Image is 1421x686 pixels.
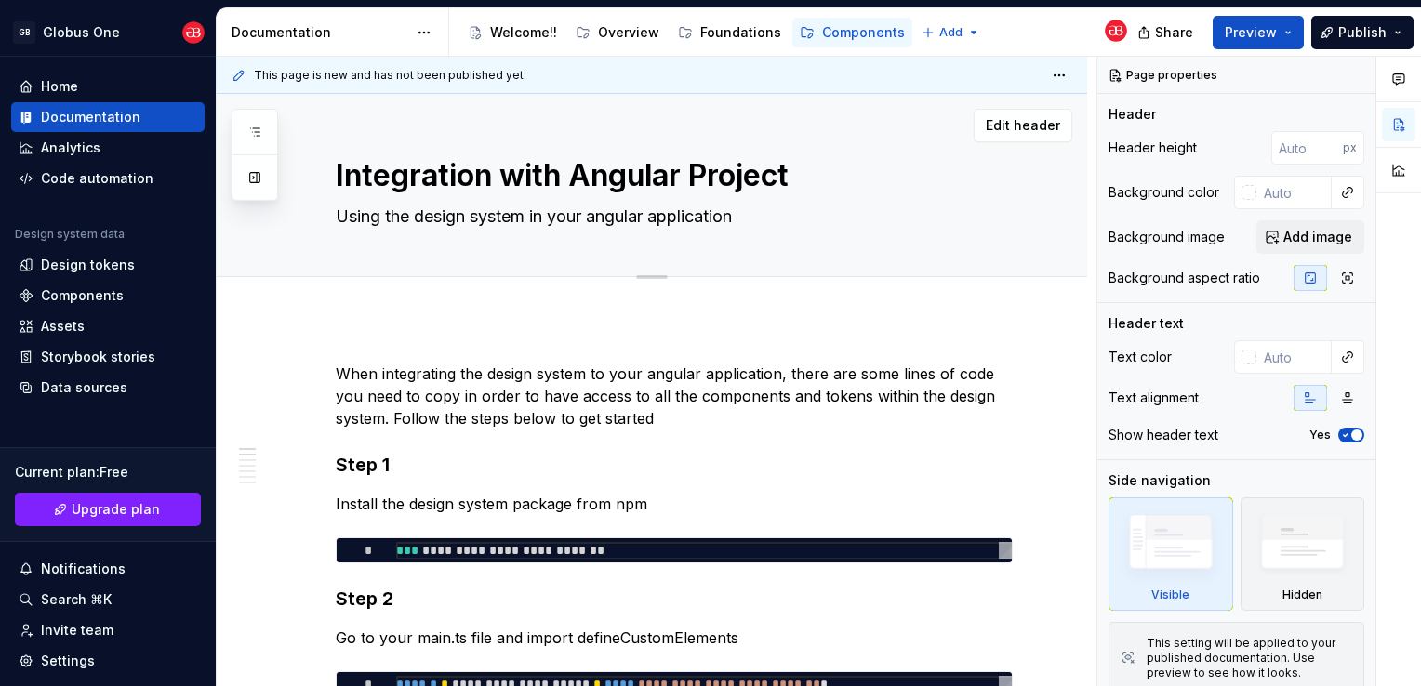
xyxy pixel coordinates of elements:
[41,108,140,126] div: Documentation
[336,493,1013,515] p: Install the design system package from npm
[254,68,526,83] span: This page is new and has not been published yet.
[1309,428,1331,442] label: Yes
[460,14,912,51] div: Page tree
[1282,587,1322,602] div: Hidden
[974,109,1072,142] button: Edit header
[72,500,160,519] span: Upgrade plan
[11,554,205,584] button: Notifications
[490,23,557,42] div: Welcome!!
[11,646,205,676] a: Settings
[1109,426,1218,444] div: Show header text
[822,23,905,42] div: Components
[11,342,205,372] a: Storybook stories
[1109,228,1225,246] div: Background image
[986,116,1060,135] span: Edit header
[1109,389,1199,407] div: Text alignment
[1109,269,1260,287] div: Background aspect ratio
[4,12,212,52] button: GBGlobus OneGlobus Bank UX Team
[1256,220,1364,254] button: Add image
[11,164,205,193] a: Code automation
[916,20,986,46] button: Add
[41,560,126,578] div: Notifications
[939,25,963,40] span: Add
[41,169,153,188] div: Code automation
[15,463,201,482] div: Current plan : Free
[332,202,1009,231] textarea: Using the design system in your angular application
[41,348,155,366] div: Storybook stories
[41,77,78,96] div: Home
[1109,314,1184,333] div: Header text
[182,21,205,44] img: Globus Bank UX Team
[41,590,112,609] div: Search ⌘K
[1225,23,1277,42] span: Preview
[460,18,564,47] a: Welcome!!
[15,493,201,526] a: Upgrade plan
[1109,471,1211,490] div: Side navigation
[1105,20,1127,42] img: Globus Bank UX Team
[11,281,205,310] a: Components
[336,627,1013,649] p: Go to your main.ts file and import defineCustomElements
[41,286,124,305] div: Components
[1256,176,1332,209] input: Auto
[568,18,667,47] a: Overview
[1256,340,1332,374] input: Auto
[1109,348,1172,366] div: Text color
[700,23,781,42] div: Foundations
[1151,587,1189,602] div: Visible
[232,23,407,42] div: Documentation
[332,153,1009,198] textarea: Integration with Angular Project
[41,139,100,157] div: Analytics
[41,378,127,397] div: Data sources
[1283,228,1352,246] span: Add image
[11,250,205,280] a: Design tokens
[1155,23,1193,42] span: Share
[336,363,1013,429] p: When integrating the design system to your angular application, there are some lines of code you ...
[41,317,85,336] div: Assets
[1241,497,1365,611] div: Hidden
[1109,105,1156,124] div: Header
[1147,636,1352,680] div: This setting will be applied to your published documentation. Use preview to see how it looks.
[671,18,789,47] a: Foundations
[336,452,1013,478] h3: Step 1
[792,18,912,47] a: Components
[41,256,135,274] div: Design tokens
[11,133,205,163] a: Analytics
[11,585,205,614] button: Search ⌘K
[598,23,659,42] div: Overview
[1271,131,1343,165] input: Auto
[336,586,1013,612] h3: Step 2
[1343,140,1357,155] p: px
[1109,139,1197,157] div: Header height
[11,72,205,101] a: Home
[41,652,95,670] div: Settings
[1213,16,1304,49] button: Preview
[11,311,205,341] a: Assets
[11,102,205,132] a: Documentation
[41,621,113,640] div: Invite team
[1338,23,1387,42] span: Publish
[1311,16,1414,49] button: Publish
[1109,183,1219,202] div: Background color
[1109,497,1233,611] div: Visible
[11,373,205,402] a: Data sources
[15,227,125,242] div: Design system data
[1128,16,1205,49] button: Share
[13,21,35,44] div: GB
[11,615,205,645] a: Invite team
[43,23,120,42] div: Globus One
